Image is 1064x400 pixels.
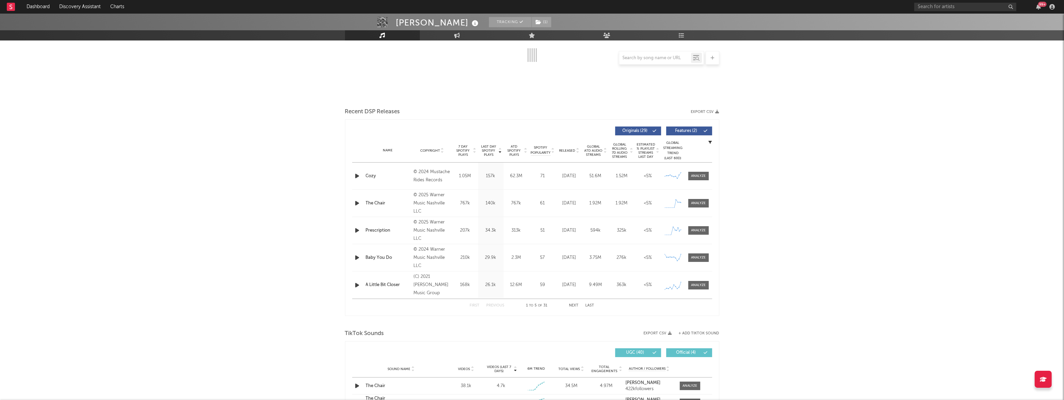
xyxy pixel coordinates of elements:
div: 1.92M [584,200,607,207]
span: Recent DSP Releases [345,108,400,116]
span: Originals ( 29 ) [620,129,651,133]
div: 12.6M [505,282,527,288]
div: 207k [454,227,476,234]
button: First [470,304,480,307]
div: Global Streaming Trend (Last 60D) [663,140,683,161]
div: 3.75M [584,254,607,261]
a: The Chair [366,383,437,389]
input: Search by song name or URL [619,55,691,61]
div: 29.9k [480,254,502,261]
div: 767k [454,200,476,207]
div: Name [366,148,410,153]
span: ( 1 ) [531,17,552,27]
div: [DATE] [558,254,581,261]
div: 1.92M [610,200,633,207]
span: Copyright [420,149,440,153]
button: + Add TikTok Sound [679,332,719,335]
div: 1.05M [454,173,476,180]
span: Estimated % Playlist Streams Last Day [637,143,655,159]
div: © 2025 Warner Music Nashville LLC [413,218,451,243]
span: Sound Name [388,367,411,371]
div: © 2024 Mustache Rides Records [413,168,451,184]
div: 59 [531,282,555,288]
div: 99 + [1038,2,1047,7]
div: [DATE] [558,282,581,288]
span: Videos (last 7 days) [485,365,513,373]
span: Global ATD Audio Streams [584,145,603,157]
div: © 2025 Warner Music Nashville LLC [413,191,451,216]
span: of [538,304,542,307]
span: UGC ( 40 ) [620,351,651,355]
div: 210k [454,254,476,261]
button: Tracking [489,17,531,27]
button: Last [586,304,594,307]
div: 276k [610,254,633,261]
a: The Chair [366,200,410,207]
div: 26.1k [480,282,502,288]
span: Released [559,149,575,153]
div: [DATE] [558,200,581,207]
button: + Add TikTok Sound [672,332,719,335]
div: 34.3k [480,227,502,234]
div: 767k [505,200,527,207]
div: 34.5M [555,383,587,389]
a: Cozy [366,173,410,180]
div: 4.97M [590,383,622,389]
button: Export CSV [691,110,719,114]
div: 1 5 31 [518,302,556,310]
div: 51.6M [584,173,607,180]
div: 157k [480,173,502,180]
span: Videos [458,367,470,371]
a: Prescription [366,227,410,234]
div: 363k [610,282,633,288]
span: Spotify Popularity [530,145,551,155]
div: <5% [637,200,659,207]
span: Official ( 4 ) [671,351,702,355]
div: [DATE] [558,227,581,234]
div: 594k [584,227,607,234]
input: Search for artists [914,3,1016,11]
div: 422k followers [625,387,673,391]
div: 168k [454,282,476,288]
a: A Little Bit Closer [366,282,410,288]
button: Export CSV [644,331,672,335]
button: Features(2) [666,127,712,135]
div: [DATE] [558,173,581,180]
div: [PERSON_NAME] [396,17,480,28]
span: 7 Day Spotify Plays [454,145,472,157]
span: Total Views [558,367,580,371]
div: <5% [637,282,659,288]
strong: [PERSON_NAME] [625,381,660,385]
div: 6M Trend [520,366,552,371]
button: Next [569,304,579,307]
span: Global Rolling 7D Audio Streams [610,143,629,159]
span: to [529,304,534,307]
a: Baby You Do [366,254,410,261]
div: <5% [637,254,659,261]
span: TikTok Sounds [345,330,384,338]
div: 57 [531,254,555,261]
div: 9.49M [584,282,607,288]
button: 99+ [1036,4,1041,10]
div: 71 [531,173,555,180]
div: <5% [637,227,659,234]
div: 62.3M [505,173,527,180]
a: [PERSON_NAME] [625,381,673,385]
button: UGC(40) [615,348,661,357]
div: <5% [637,173,659,180]
div: 313k [505,227,527,234]
span: ATD Spotify Plays [505,145,523,157]
div: 325k [610,227,633,234]
div: 1.52M [610,173,633,180]
div: 4.7k [497,383,505,389]
div: (C) 2021 [PERSON_NAME] Music Group [413,273,451,297]
div: 2.3M [505,254,527,261]
span: Features ( 2 ) [671,129,702,133]
button: (1) [532,17,551,27]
